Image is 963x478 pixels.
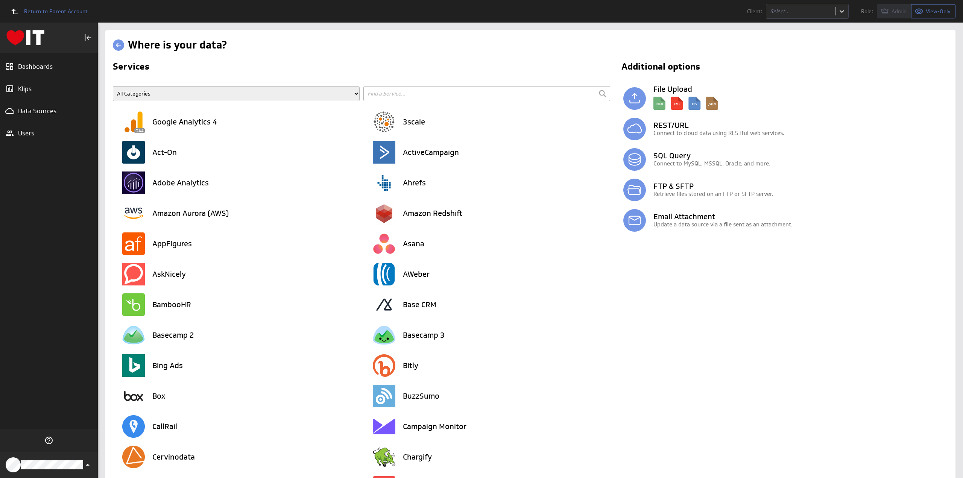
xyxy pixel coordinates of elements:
img: local_description.svg [653,93,718,110]
img: image1137728285709518332.png [373,263,395,285]
h3: Cervinodata [152,453,195,461]
h3: Google Analytics 4 [152,118,217,126]
h3: 3scale [403,118,425,126]
div: Go to Dashboards [6,30,44,45]
img: image7632027720258204353.png [373,202,395,225]
div: Dashboards [18,62,80,71]
input: Submit [597,88,608,99]
h2: Additional options [614,62,946,74]
p: Connect to cloud data using RESTful web services. [653,129,948,137]
img: image455839341109212073.png [373,171,395,194]
img: image8173749476544625175.png [122,354,145,377]
div: Help [43,434,55,447]
h3: Ahrefs [403,179,426,187]
div: Users [18,129,80,137]
h3: Basecamp 2 [152,331,194,339]
img: image6347507244920034643.png [373,415,395,438]
img: image1361835612104150966.png [122,263,145,285]
input: Find a Service... [363,86,610,101]
h3: Chargify [403,453,432,461]
h3: Amazon Aurora (AWS) [152,209,229,217]
h3: Bing Ads [152,362,183,369]
img: image4488369603297424195.png [122,141,145,164]
div: Collapse [82,31,94,44]
h3: Amazon Redshift [403,209,462,217]
img: image259683944446962572.png [122,324,145,346]
h3: Basecamp 3 [403,331,445,339]
img: image3093126248595685490.png [373,293,395,316]
h3: Act-On [152,149,177,156]
img: image7447836811384891163.png [122,446,145,468]
img: image6894633340323014084.png [373,385,395,407]
img: image6502031566950861830.png [122,111,145,133]
div: Klips [18,85,80,93]
img: image7123355047139026446.png [122,171,145,194]
span: Return to Parent Account [24,9,88,14]
img: simple_rest.svg [623,118,646,140]
a: Return to Parent Account [6,3,88,20]
h3: Bitly [403,362,418,369]
img: database.svg [623,148,646,171]
h3: ActiveCampaign [403,149,459,156]
span: Admin [892,8,907,15]
h3: AskNicely [152,270,186,278]
button: View as View-Only [911,4,955,18]
h1: Where is your data? [128,38,227,52]
div: Select... [770,9,831,14]
h3: FTP & SFTP [653,182,948,190]
span: View-Only [926,8,951,15]
img: image2828648019801083890.png [373,324,395,346]
img: ftp.svg [623,179,646,201]
h3: REST/URL [653,121,948,129]
h3: BambooHR [152,301,191,308]
img: image1404320679533562880.png [122,385,145,407]
h3: CallRail [152,423,177,430]
img: image9187947030682302895.png [373,141,395,164]
h3: File Upload [653,85,948,93]
p: Connect to MySQL, MSSQL, Oracle, and more. [653,159,948,167]
span: Role: [861,9,873,14]
img: image2261544860167327136.png [373,446,395,468]
div: Data Sources [18,107,80,115]
p: Update a data source via a file sent as an attachment. [653,220,948,228]
img: image5375091680806646186.png [122,415,145,438]
span: Client: [747,9,762,14]
h3: Campaign Monitor [403,423,466,430]
img: Klipfolio logo [6,30,44,45]
img: image8320012023144177748.png [373,354,395,377]
img: email.svg [623,209,646,232]
h3: SQL Query [653,152,948,159]
img: image4271532089018294151.png [122,293,145,316]
button: View as Admin [877,4,911,18]
h2: Services [113,62,612,74]
img: image5212420104391205579.png [373,111,395,133]
h3: Email Attachment [653,213,948,220]
img: image7083839964087255944.png [122,232,145,255]
img: image6239696482622088708.png [122,202,145,225]
h3: Asana [403,240,424,247]
p: Retrieve files stored on an FTP or SFTP server. [653,190,948,198]
h3: AppFigures [152,240,192,247]
h3: Base CRM [403,301,436,308]
h3: Adobe Analytics [152,179,209,187]
h3: BuzzSumo [403,392,439,400]
h3: AWeber [403,270,430,278]
img: local.svg [623,87,646,110]
h3: Box [152,392,166,400]
img: image772416011628122514.png [373,232,395,255]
